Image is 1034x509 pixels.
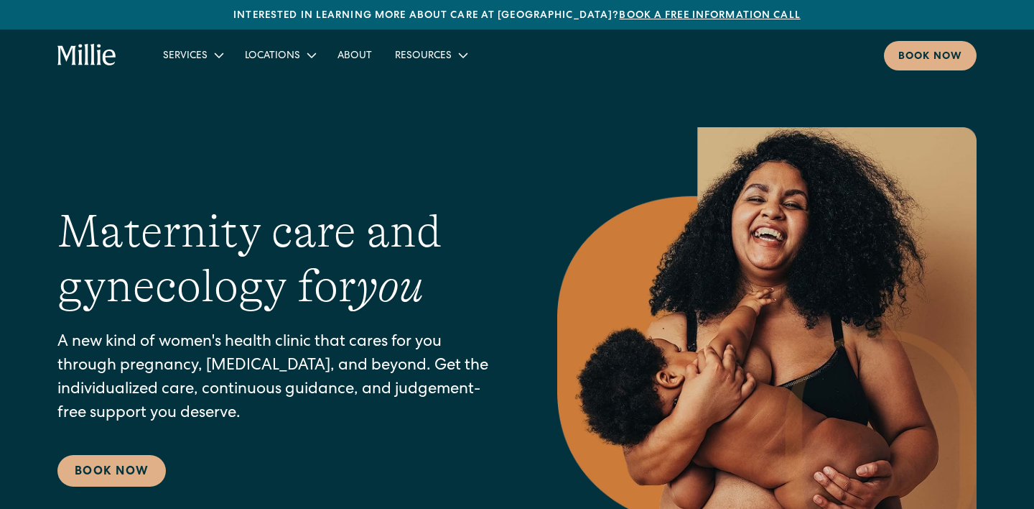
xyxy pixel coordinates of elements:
[898,50,962,65] div: Book now
[884,41,977,70] a: Book now
[619,11,800,21] a: Book a free information call
[356,260,424,312] em: you
[326,43,383,67] a: About
[383,43,478,67] div: Resources
[395,49,452,64] div: Resources
[233,43,326,67] div: Locations
[245,49,300,64] div: Locations
[57,204,500,315] h1: Maternity care and gynecology for
[57,44,117,67] a: home
[163,49,208,64] div: Services
[57,455,166,487] a: Book Now
[57,331,500,426] p: A new kind of women's health clinic that cares for you through pregnancy, [MEDICAL_DATA], and bey...
[152,43,233,67] div: Services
